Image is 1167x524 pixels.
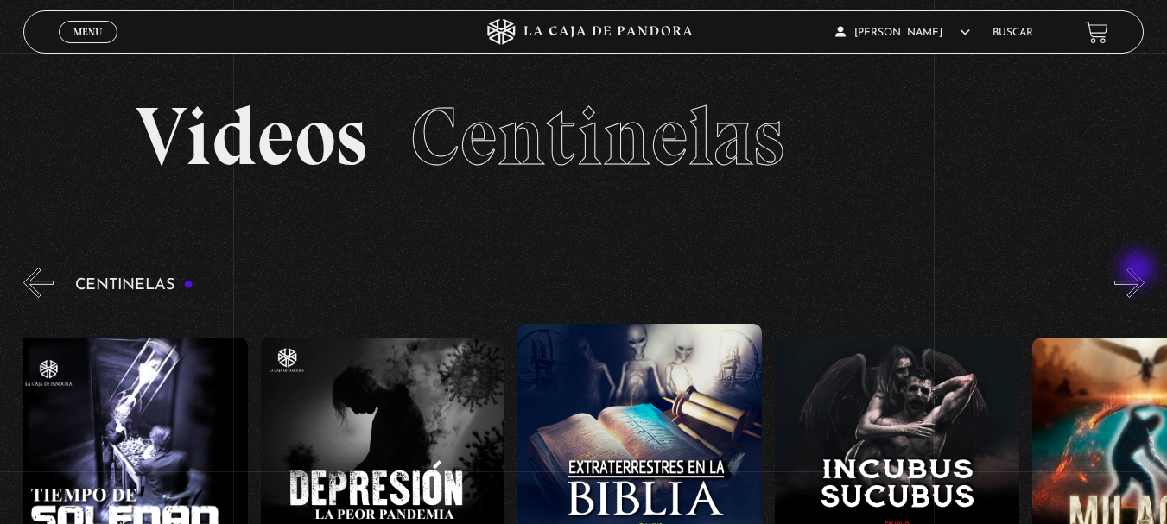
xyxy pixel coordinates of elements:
[835,28,970,38] span: [PERSON_NAME]
[67,41,108,54] span: Cerrar
[73,27,102,37] span: Menu
[1114,268,1145,298] button: Next
[410,87,784,186] span: Centinelas
[993,28,1033,38] a: Buscar
[23,268,54,298] button: Previous
[75,277,193,294] h3: Centinelas
[1085,21,1108,44] a: View your shopping cart
[136,96,1032,178] h2: Videos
